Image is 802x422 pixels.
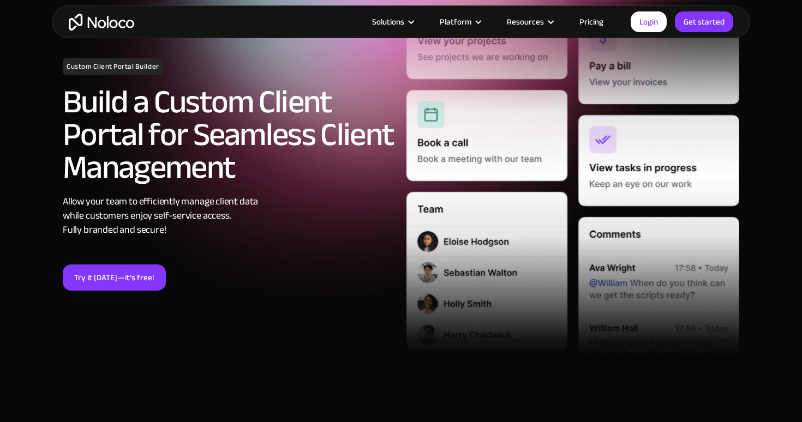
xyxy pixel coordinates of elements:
a: Get started [675,11,733,32]
div: Platform [440,15,471,29]
div: Solutions [372,15,404,29]
h1: Custom Client Portal Builder [63,58,163,75]
div: Platform [426,15,493,29]
h2: Build a Custom Client Portal for Seamless Client Management [63,86,396,184]
div: Resources [493,15,566,29]
a: Login [631,11,667,32]
a: Pricing [566,15,617,29]
div: Solutions [358,15,426,29]
div: Allow your team to efficiently manage client data while customers enjoy self-service access. Full... [63,195,396,237]
a: home [69,14,134,31]
div: Resources [507,15,544,29]
a: Try it [DATE]—it’s free! [63,264,166,291]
